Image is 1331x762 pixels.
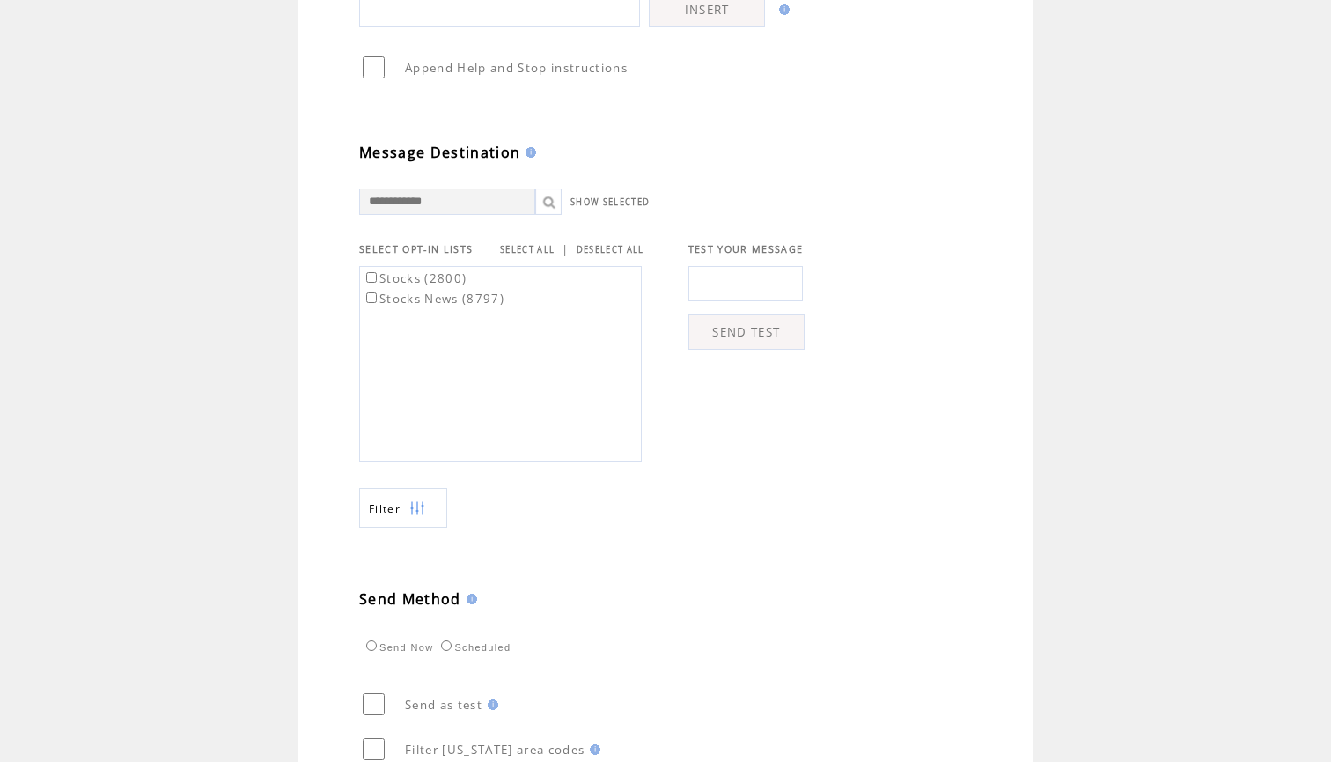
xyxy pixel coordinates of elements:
[359,143,520,162] span: Message Destination
[562,241,569,257] span: |
[570,196,650,208] a: SHOW SELECTED
[482,699,498,710] img: help.gif
[362,642,433,653] label: Send Now
[366,292,377,303] input: Stocks News (8797)
[688,314,805,350] a: SEND TEST
[405,697,482,713] span: Send as test
[441,640,452,651] input: Scheduled
[437,642,511,653] label: Scheduled
[577,244,644,255] a: DESELECT ALL
[585,744,600,755] img: help.gif
[359,488,447,528] a: Filter
[409,489,425,529] img: filters.png
[774,4,790,15] img: help.gif
[405,742,585,758] span: Filter [US_STATE] area codes
[461,594,477,604] img: help.gif
[359,589,461,609] span: Send Method
[366,272,377,283] input: Stocks (2800)
[500,244,555,255] a: SELECT ALL
[405,60,628,76] span: Append Help and Stop instructions
[363,291,504,307] label: Stocks News (8797)
[688,243,804,255] span: TEST YOUR MESSAGE
[359,243,473,255] span: SELECT OPT-IN LISTS
[520,147,536,158] img: help.gif
[366,640,377,651] input: Send Now
[369,501,401,516] span: Show filters
[363,270,467,286] label: Stocks (2800)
